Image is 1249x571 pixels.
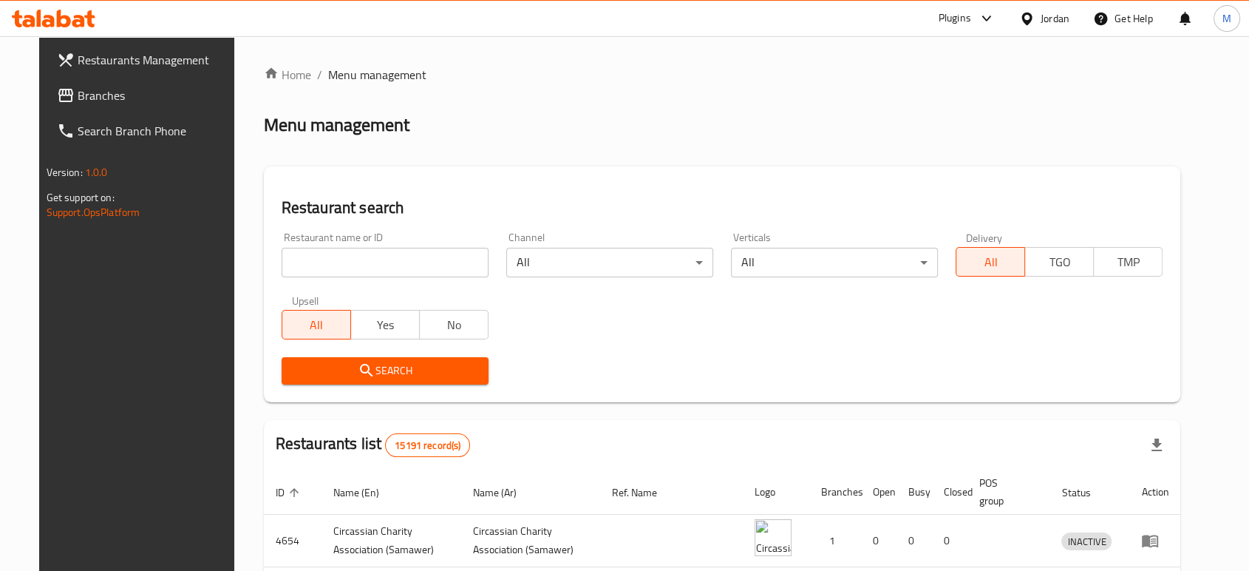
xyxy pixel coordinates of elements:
[292,295,319,305] label: Upsell
[47,188,115,207] span: Get support on:
[276,484,304,501] span: ID
[1222,10,1231,27] span: M
[731,248,938,277] div: All
[1031,251,1088,273] span: TGO
[47,163,83,182] span: Version:
[896,515,932,567] td: 0
[1129,470,1180,515] th: Action
[1093,247,1163,277] button: TMP
[47,203,140,222] a: Support.OpsPlatform
[328,66,426,84] span: Menu management
[956,247,1025,277] button: All
[809,515,861,567] td: 1
[932,470,967,515] th: Closed
[932,515,967,567] td: 0
[1100,251,1157,273] span: TMP
[293,362,477,380] span: Search
[419,310,489,339] button: No
[743,470,809,515] th: Logo
[861,515,896,567] td: 0
[755,519,792,556] img: ​Circassian ​Charity ​Association​ (Samawer)
[45,42,248,78] a: Restaurants Management
[264,113,409,137] h2: Menu management
[282,197,1163,219] h2: Restaurant search
[264,66,1181,84] nav: breadcrumb
[282,248,489,277] input: Search for restaurant name or ID..
[357,314,414,336] span: Yes
[506,248,713,277] div: All
[333,484,398,501] span: Name (En)
[386,439,469,453] span: 15191 record(s)
[264,515,321,567] td: 4654
[1061,533,1112,550] span: INACTIVE
[473,484,536,501] span: Name (Ar)
[45,78,248,113] a: Branches
[979,474,1032,510] span: POS group
[282,310,351,339] button: All
[321,515,461,567] td: ​Circassian ​Charity ​Association​ (Samawer)
[282,357,489,385] button: Search
[612,484,676,501] span: Ref. Name
[966,232,1003,243] label: Delivery
[896,470,932,515] th: Busy
[78,87,236,104] span: Branches
[1061,484,1109,501] span: Status
[1141,532,1168,550] div: Menu
[1041,10,1069,27] div: Jordan
[1139,428,1174,463] div: Export file
[276,433,471,457] h2: Restaurants list
[264,66,311,84] a: Home
[385,433,470,457] div: Total records count
[78,122,236,140] span: Search Branch Phone
[861,470,896,515] th: Open
[317,66,322,84] li: /
[1061,533,1112,550] div: INACTIVE
[350,310,420,339] button: Yes
[1024,247,1094,277] button: TGO
[426,314,483,336] span: No
[288,314,345,336] span: All
[461,515,601,567] td: ​Circassian ​Charity ​Association​ (Samawer)
[938,10,970,27] div: Plugins
[85,163,108,182] span: 1.0.0
[78,51,236,69] span: Restaurants Management
[809,470,861,515] th: Branches
[45,113,248,149] a: Search Branch Phone
[962,251,1019,273] span: All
